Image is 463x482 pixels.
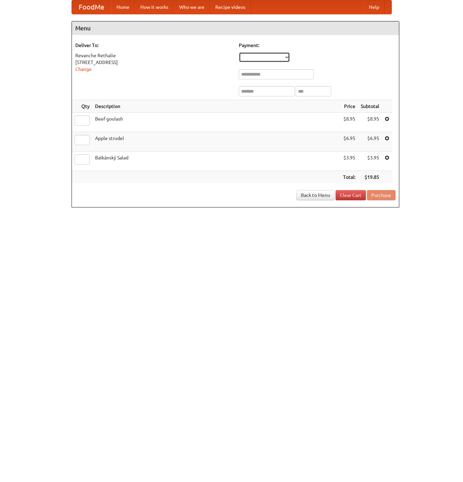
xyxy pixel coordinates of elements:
div: [STREET_ADDRESS] [75,59,232,66]
a: How it works [135,0,174,14]
h5: Payment: [239,42,396,49]
a: Help [364,0,385,14]
button: Purchase [367,190,396,200]
th: Price [340,100,358,113]
h4: Menu [72,21,399,35]
h5: Deliver To: [75,42,232,49]
a: Change [75,66,92,72]
td: Beef goulash [92,113,340,132]
th: Total: [340,171,358,184]
td: $3.95 [340,152,358,171]
th: Subtotal [358,100,382,113]
td: $6.95 [358,132,382,152]
td: $3.95 [358,152,382,171]
td: $8.95 [340,113,358,132]
td: Balkánský Salad [92,152,340,171]
td: Apple strudel [92,132,340,152]
div: Revanche Rethalie [75,52,232,59]
a: FoodMe [72,0,111,14]
a: Recipe videos [210,0,251,14]
td: $6.95 [340,132,358,152]
th: Description [92,100,340,113]
a: Home [111,0,135,14]
a: Who we are [174,0,210,14]
td: $8.95 [358,113,382,132]
a: Clear Cart [336,190,366,200]
a: Back to Menu [296,190,335,200]
th: $19.85 [358,171,382,184]
th: Qty [72,100,92,113]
